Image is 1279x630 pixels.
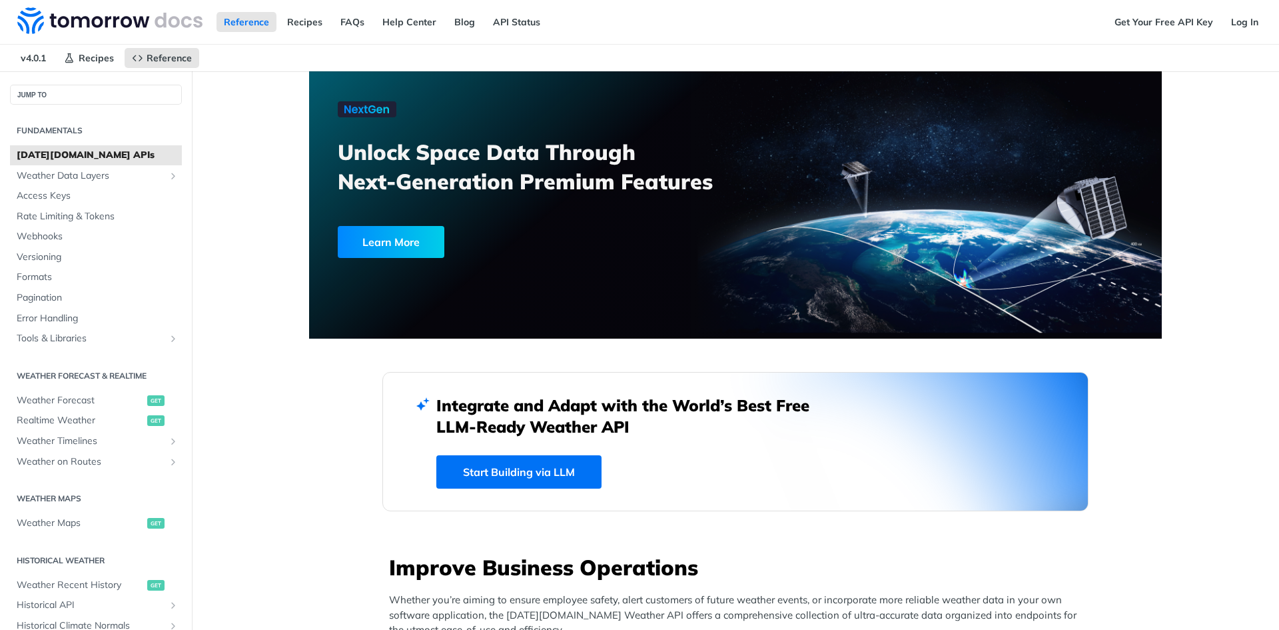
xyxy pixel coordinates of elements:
button: Show subpages for Weather on Routes [168,457,179,467]
button: Show subpages for Historical API [168,600,179,611]
h2: Historical Weather [10,555,182,567]
span: Pagination [17,291,179,305]
a: Help Center [375,12,444,32]
a: Log In [1224,12,1266,32]
h3: Unlock Space Data Through Next-Generation Premium Features [338,137,750,196]
span: Rate Limiting & Tokens [17,210,179,223]
span: Weather Maps [17,517,144,530]
span: [DATE][DOMAIN_NAME] APIs [17,149,179,162]
span: get [147,415,165,426]
span: Realtime Weather [17,414,144,427]
a: Weather Data LayersShow subpages for Weather Data Layers [10,166,182,186]
span: Weather on Routes [17,455,165,469]
a: Reference [216,12,276,32]
img: Tomorrow.io Weather API Docs [17,7,203,34]
a: Versioning [10,247,182,267]
h2: Weather Forecast & realtime [10,370,182,382]
a: Webhooks [10,227,182,247]
button: Show subpages for Weather Data Layers [168,171,179,181]
a: Start Building via LLM [436,455,602,489]
button: Show subpages for Tools & Libraries [168,333,179,344]
a: FAQs [333,12,372,32]
a: Rate Limiting & Tokens [10,207,182,227]
h2: Fundamentals [10,125,182,137]
span: Weather Data Layers [17,169,165,183]
span: Error Handling [17,312,179,325]
a: Access Keys [10,186,182,206]
a: Recipes [280,12,330,32]
a: Tools & LibrariesShow subpages for Tools & Libraries [10,329,182,349]
div: Learn More [338,226,444,258]
span: Tools & Libraries [17,332,165,345]
span: Access Keys [17,189,179,203]
h2: Integrate and Adapt with the World’s Best Free LLM-Ready Weather API [436,395,829,437]
a: API Status [486,12,548,32]
span: Webhooks [17,230,179,243]
a: Weather on RoutesShow subpages for Weather on Routes [10,452,182,472]
button: Show subpages for Weather Timelines [168,436,179,447]
span: v4.0.1 [13,48,53,68]
button: JUMP TO [10,85,182,105]
span: get [147,395,165,406]
a: [DATE][DOMAIN_NAME] APIs [10,145,182,165]
h2: Weather Maps [10,493,182,505]
span: Weather Recent History [17,579,144,592]
span: get [147,518,165,529]
span: get [147,580,165,591]
img: NextGen [338,101,396,117]
a: Weather Mapsget [10,513,182,533]
a: Recipes [57,48,121,68]
a: Weather Forecastget [10,391,182,411]
span: Historical API [17,599,165,612]
a: Formats [10,267,182,287]
a: Error Handling [10,309,182,329]
a: Weather TimelinesShow subpages for Weather Timelines [10,431,182,451]
a: Realtime Weatherget [10,411,182,431]
span: Formats [17,271,179,284]
a: Reference [125,48,199,68]
span: Reference [147,52,192,64]
a: Historical APIShow subpages for Historical API [10,595,182,615]
a: Pagination [10,288,182,308]
span: Weather Timelines [17,435,165,448]
span: Recipes [79,52,114,64]
a: Blog [447,12,482,32]
a: Learn More [338,226,667,258]
a: Get Your Free API Key [1107,12,1220,32]
h3: Improve Business Operations [389,553,1088,582]
span: Weather Forecast [17,394,144,407]
a: Weather Recent Historyget [10,575,182,595]
span: Versioning [17,251,179,264]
